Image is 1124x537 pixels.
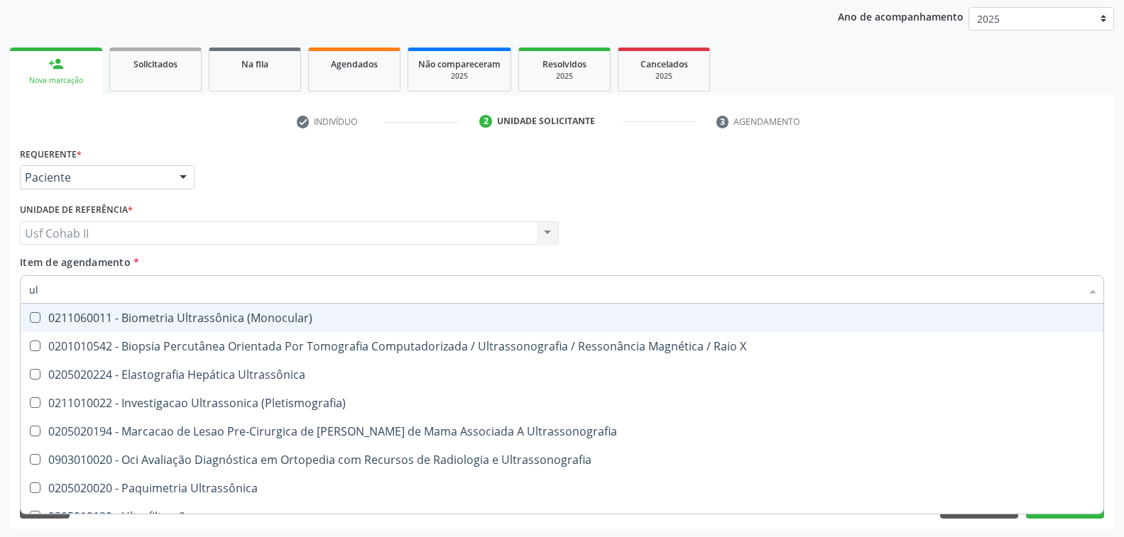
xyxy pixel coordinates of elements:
div: 0211010022 - Investigacao Ultrassonica (Pletismografia) [29,397,1095,409]
div: 2025 [529,71,600,82]
span: Agendados [331,58,378,70]
p: Ano de acompanhamento [838,7,964,25]
span: Não compareceram [418,58,501,70]
div: person_add [48,56,64,72]
span: Paciente [25,170,165,184]
div: 2 [479,115,492,128]
div: 0205020194 - Marcacao de Lesao Pre-Cirurgica de [PERSON_NAME] de Mama Associada A Ultrassonografia [29,426,1095,437]
div: 0903010020 - Oci Avaliação Diagnóstica em Ortopedia com Recursos de Radiologia e Ultrassonografia [29,454,1095,465]
span: Na fila [241,58,268,70]
span: Solicitados [133,58,178,70]
span: Resolvidos [542,58,586,70]
div: 0205020020 - Paquimetria Ultrassônica [29,482,1095,494]
label: Requerente [20,143,82,165]
div: 2025 [418,71,501,82]
span: Item de agendamento [20,255,131,269]
div: 0305010190 - Ultrafiltração [29,511,1095,522]
div: Nova marcação [20,75,92,86]
div: Unidade solicitante [497,115,595,128]
input: Buscar por procedimentos [29,275,1081,304]
label: Unidade de referência [20,199,133,221]
span: Cancelados [640,58,688,70]
div: 0201010542 - Biopsia Percutânea Orientada Por Tomografia Computadorizada / Ultrassonografia / Res... [29,341,1095,352]
div: 0205020224 - Elastografia Hepática Ultrassônica [29,369,1095,380]
div: 2025 [628,71,699,82]
div: 0211060011 - Biometria Ultrassônica (Monocular) [29,312,1095,323]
